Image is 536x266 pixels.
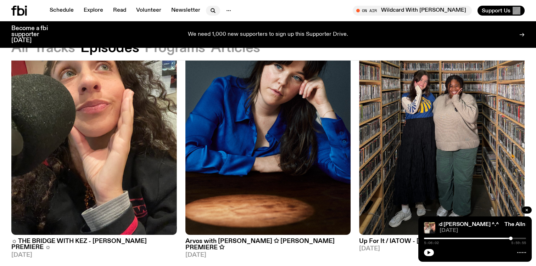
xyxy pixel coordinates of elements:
[424,222,435,233] img: Two girls take a selfie. Girl on the right wears a baseball cap and wearing a black hoodie. Girl ...
[132,6,166,16] a: Volunteer
[11,42,28,55] button: All
[359,238,525,244] h3: Up For It / IATOW - [PERSON_NAME] Interview
[482,7,510,14] span: Support Us
[34,42,75,55] button: Tracks
[353,6,472,16] button: On AirWildcard With [PERSON_NAME]
[188,32,348,38] p: We need 1,000 new supporters to sign up this Supporter Drive.
[359,246,525,252] span: [DATE]
[11,252,177,258] span: [DATE]
[11,235,177,258] a: ☼ THE BRIDGE WITH KEZ - [PERSON_NAME] PREMIERE ☼[DATE]
[185,235,351,258] a: Arvos with [PERSON_NAME] ✩ [PERSON_NAME] PREMIERE ✩[DATE]
[167,6,205,16] a: Newsletter
[359,235,525,252] a: Up For It / IATOW - [PERSON_NAME] Interview[DATE]
[145,42,205,55] button: Programs
[424,241,439,245] span: 5:06:02
[79,6,107,16] a: Explore
[511,241,526,245] span: 5:59:55
[211,42,260,55] button: Articles
[11,238,177,250] h3: ☼ THE BRIDGE WITH KEZ - [PERSON_NAME] PREMIERE ☼
[185,238,351,250] h3: Arvos with [PERSON_NAME] ✩ [PERSON_NAME] PREMIERE ✩
[185,252,351,258] span: [DATE]
[45,6,78,16] a: Schedule
[440,228,526,233] span: [DATE]
[330,222,499,227] a: The Allnighter // with [PERSON_NAME] and [PERSON_NAME] ^.^
[11,26,57,44] h3: Become a fbi supporter [DATE]
[80,42,139,55] button: Episodes
[478,6,525,16] button: Support Us
[109,6,130,16] a: Read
